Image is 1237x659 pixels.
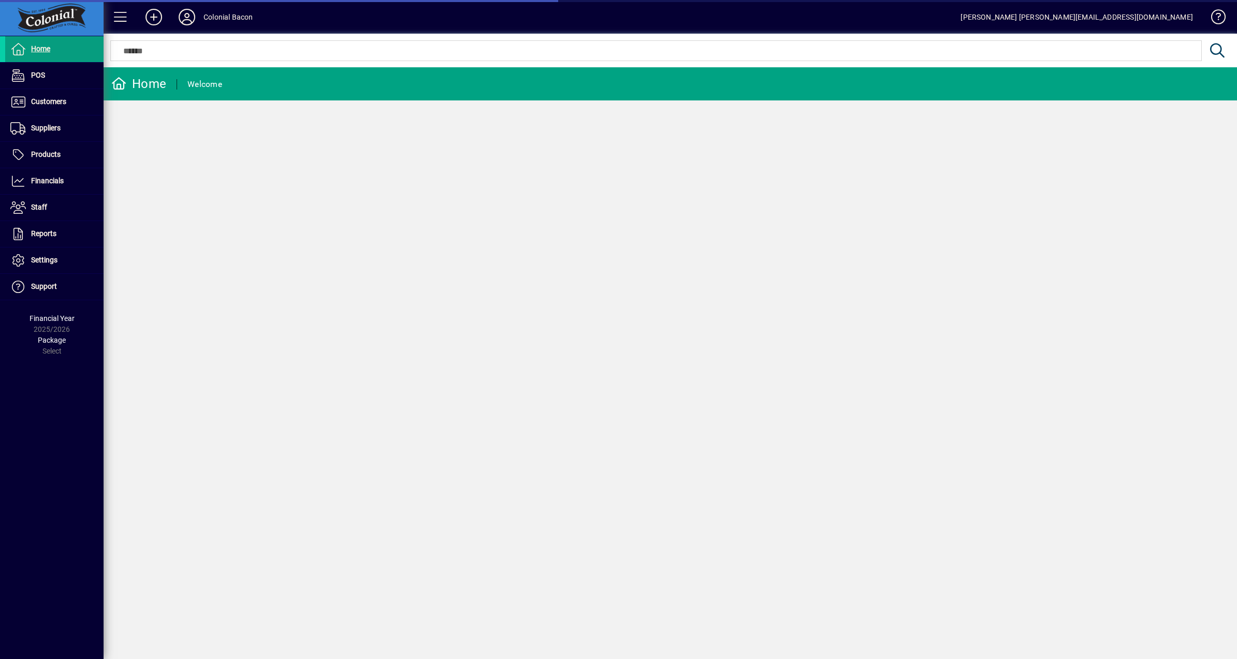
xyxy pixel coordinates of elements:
span: Suppliers [31,124,61,132]
a: Support [5,274,104,300]
span: Products [31,150,61,158]
span: Staff [31,203,47,211]
span: Package [38,336,66,344]
div: Colonial Bacon [203,9,253,25]
a: Financials [5,168,104,194]
div: [PERSON_NAME] [PERSON_NAME][EMAIL_ADDRESS][DOMAIN_NAME] [961,9,1193,25]
a: POS [5,63,104,89]
a: Staff [5,195,104,221]
a: Settings [5,247,104,273]
div: Welcome [187,76,222,93]
a: Suppliers [5,115,104,141]
a: Knowledge Base [1203,2,1224,36]
a: Customers [5,89,104,115]
span: Financials [31,177,64,185]
span: Customers [31,97,66,106]
span: Settings [31,256,57,264]
span: Home [31,45,50,53]
span: Support [31,282,57,290]
span: Financial Year [30,314,75,323]
button: Profile [170,8,203,26]
div: Home [111,76,166,92]
a: Reports [5,221,104,247]
a: Products [5,142,104,168]
span: Reports [31,229,56,238]
button: Add [137,8,170,26]
span: POS [31,71,45,79]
